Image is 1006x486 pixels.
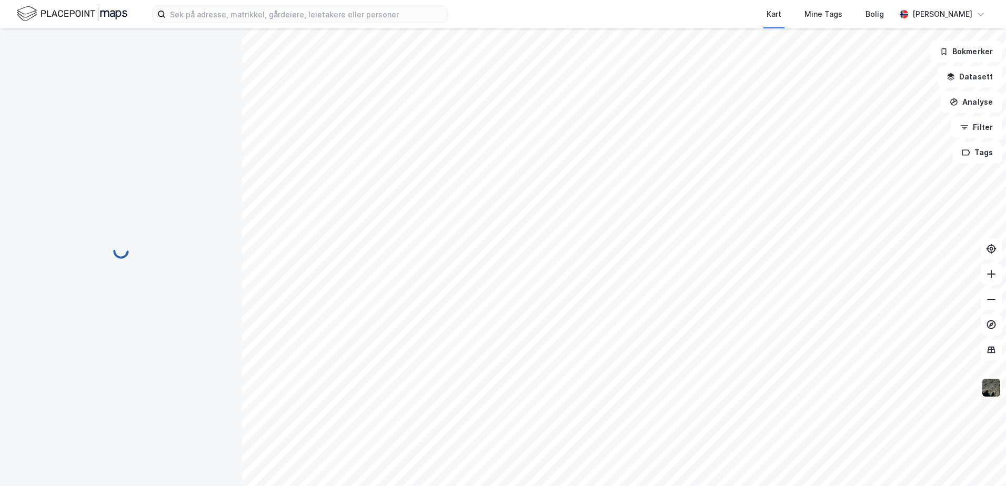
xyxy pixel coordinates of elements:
[804,8,842,21] div: Mine Tags
[953,436,1006,486] iframe: Chat Widget
[941,92,1002,113] button: Analyse
[166,6,447,22] input: Søk på adresse, matrikkel, gårdeiere, leietakere eller personer
[938,66,1002,87] button: Datasett
[951,117,1002,138] button: Filter
[113,242,129,259] img: spinner.a6d8c91a73a9ac5275cf975e30b51cfb.svg
[866,8,884,21] div: Bolig
[17,5,127,23] img: logo.f888ab2527a4732fd821a326f86c7f29.svg
[953,142,1002,163] button: Tags
[931,41,1002,62] button: Bokmerker
[912,8,972,21] div: [PERSON_NAME]
[767,8,781,21] div: Kart
[981,378,1001,398] img: 9k=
